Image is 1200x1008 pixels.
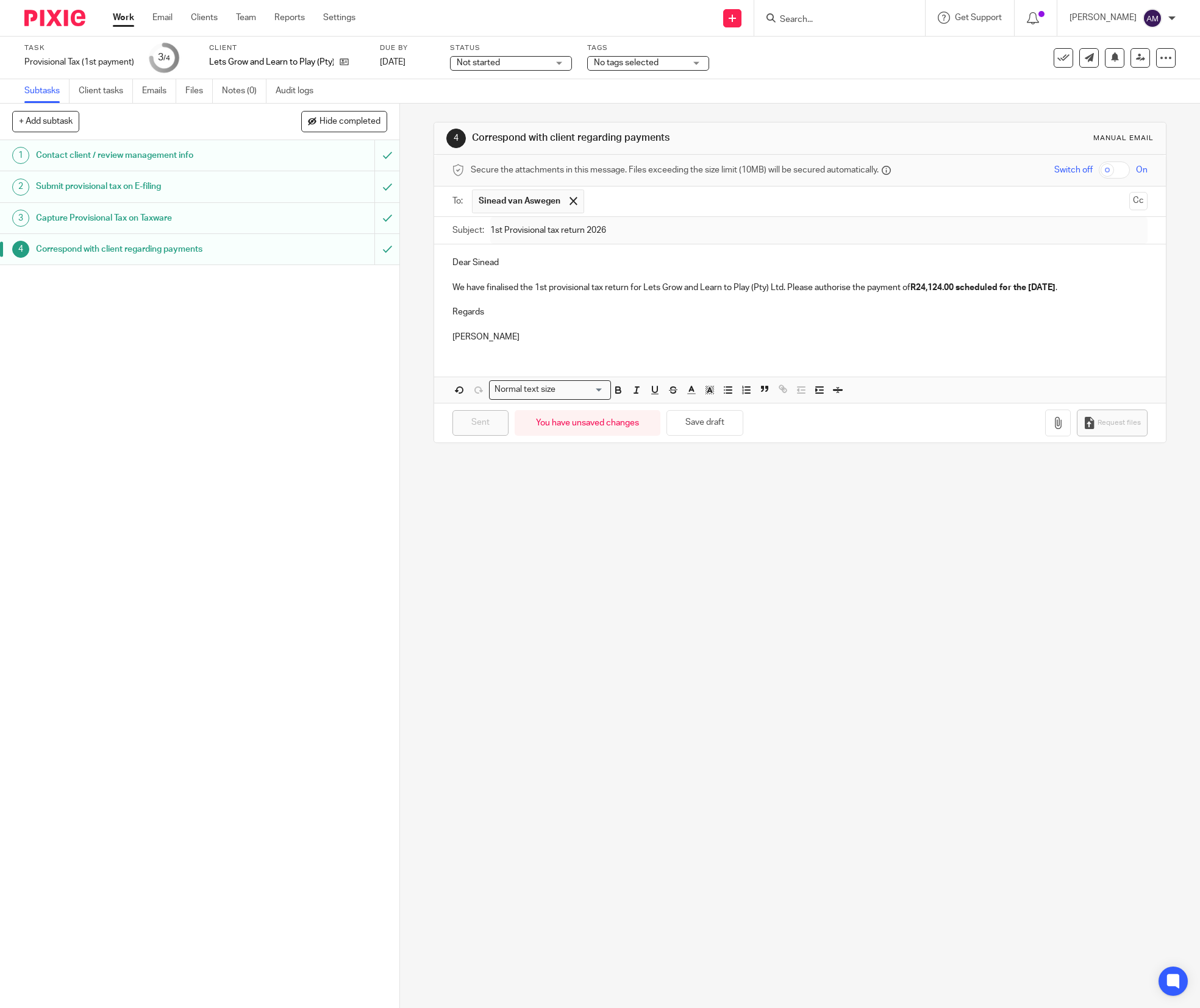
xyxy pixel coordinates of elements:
[1077,410,1148,437] button: Request files
[1143,9,1162,28] img: svg%3E
[380,43,435,53] label: Due by
[12,111,79,132] button: + Add subtask
[594,59,659,67] span: No tags selected
[276,79,323,103] a: Audit logs
[209,56,334,68] p: Lets Grow and Learn to Play (Pty) Ltd
[323,12,355,24] a: Settings
[1093,133,1154,143] div: Manual email
[12,179,29,196] div: 2
[452,224,484,236] label: Subject:
[222,79,266,103] a: Notes (0)
[36,209,254,227] h1: Capture Provisional Tax on Taxware
[452,306,1148,318] p: Regards
[492,383,559,396] span: Normal text size
[910,283,1055,292] strong: R24,124.00 scheduled for the [DATE]
[472,132,826,144] h1: Correspond with client regarding payments
[489,380,611,399] div: Search for option
[209,43,365,53] label: Client
[163,55,170,62] small: /4
[955,13,1002,22] span: Get Support
[24,79,70,103] a: Subtasks
[450,43,572,53] label: Status
[36,240,254,258] h1: Correspond with client regarding payments
[452,282,1148,294] p: We have finalised the 1st provisional tax return for Lets Grow and Learn to Play (Pty) Ltd. Pleas...
[1098,418,1141,428] span: Request files
[24,56,134,68] div: Provisional Tax (1st payment)
[113,12,134,24] a: Work
[1070,12,1137,24] p: [PERSON_NAME]
[515,410,660,436] div: You have unsaved changes
[191,12,218,24] a: Clients
[12,241,29,258] div: 4
[12,147,29,164] div: 1
[457,59,500,67] span: Not started
[380,58,405,66] span: [DATE]
[274,12,305,24] a: Reports
[152,12,173,24] a: Email
[301,111,387,132] button: Hide completed
[452,195,466,207] label: To:
[587,43,709,53] label: Tags
[320,117,380,127] span: Hide completed
[446,129,466,148] div: 4
[666,410,743,436] button: Save draft
[452,410,509,436] input: Sent
[79,79,133,103] a: Client tasks
[1136,164,1148,176] span: On
[36,177,254,196] h1: Submit provisional tax on E-filing
[24,10,85,26] img: Pixie
[779,15,888,26] input: Search
[471,164,879,176] span: Secure the attachments in this message. Files exceeding the size limit (10MB) will be secured aut...
[560,383,604,396] input: Search for option
[12,210,29,227] div: 3
[158,51,170,65] div: 3
[142,79,176,103] a: Emails
[1054,164,1093,176] span: Switch off
[479,195,560,207] span: Sinead van Aswegen
[452,331,1148,343] p: [PERSON_NAME]
[236,12,256,24] a: Team
[24,43,134,53] label: Task
[36,146,254,165] h1: Contact client / review management info
[1129,192,1148,210] button: Cc
[452,257,1148,269] p: Dear Sinead
[185,79,213,103] a: Files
